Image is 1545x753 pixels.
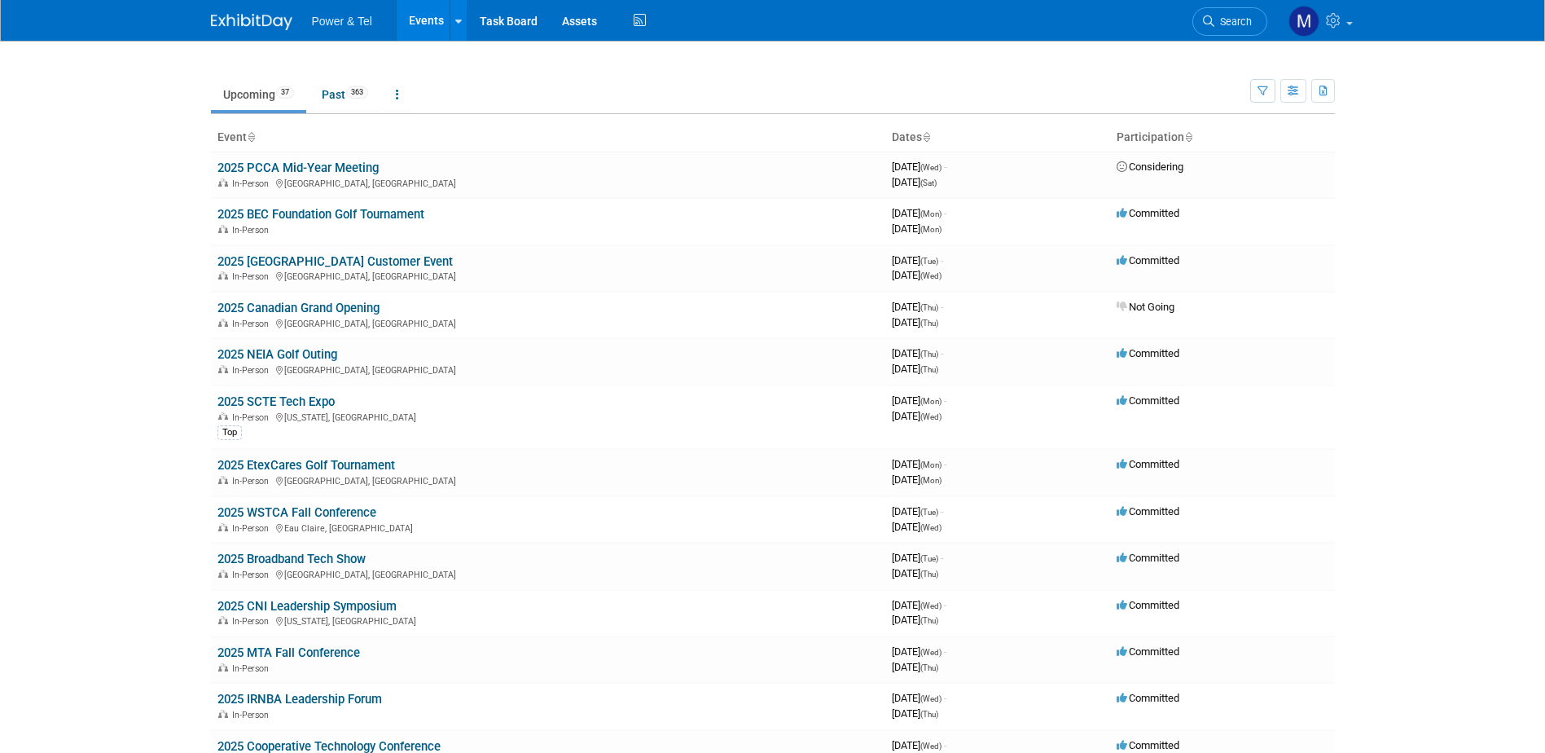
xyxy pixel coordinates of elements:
[232,476,274,487] span: In-Person
[885,124,1110,152] th: Dates
[232,178,274,189] span: In-Person
[892,567,938,579] span: [DATE]
[217,161,379,175] a: 2025 PCCA Mid-Year Meeting
[1110,124,1335,152] th: Participation
[941,254,943,266] span: -
[1117,207,1179,219] span: Committed
[218,476,228,484] img: In-Person Event
[892,394,946,407] span: [DATE]
[920,397,941,406] span: (Mon)
[944,645,946,658] span: -
[1288,6,1319,37] img: Michael Mackeben
[217,599,397,614] a: 2025 CNI Leadership Symposium
[217,269,879,282] div: [GEOGRAPHIC_DATA], [GEOGRAPHIC_DATA]
[892,661,938,673] span: [DATE]
[232,616,274,627] span: In-Person
[217,692,382,707] a: 2025 IRNBA Leadership Forum
[941,301,943,313] span: -
[941,505,943,517] span: -
[211,79,306,110] a: Upcoming37
[944,161,946,173] span: -
[217,645,360,660] a: 2025 MTA Fall Conference
[892,363,938,375] span: [DATE]
[217,207,424,222] a: 2025 BEC Foundation Golf Tournament
[217,425,242,440] div: Top
[920,694,941,703] span: (Wed)
[1117,347,1179,359] span: Committed
[920,257,938,266] span: (Tue)
[944,394,946,407] span: -
[211,14,292,30] img: ExhibitDay
[941,552,943,564] span: -
[232,225,274,236] span: In-Person
[1117,692,1179,704] span: Committed
[920,476,941,485] span: (Mon)
[941,347,943,359] span: -
[218,319,228,327] img: In-Person Event
[1117,254,1179,266] span: Committed
[247,130,255,143] a: Sort by Event Name
[217,473,879,487] div: [GEOGRAPHIC_DATA], [GEOGRAPHIC_DATA]
[276,86,294,99] span: 37
[920,412,941,421] span: (Wed)
[892,645,946,658] span: [DATE]
[892,410,941,422] span: [DATE]
[920,523,941,532] span: (Wed)
[312,15,372,28] span: Power & Tel
[217,176,879,189] div: [GEOGRAPHIC_DATA], [GEOGRAPHIC_DATA]
[892,316,938,328] span: [DATE]
[892,269,941,281] span: [DATE]
[920,178,937,187] span: (Sat)
[892,473,941,486] span: [DATE]
[920,271,941,280] span: (Wed)
[920,616,938,625] span: (Thu)
[920,319,938,328] span: (Thu)
[920,225,941,234] span: (Mon)
[944,599,946,611] span: -
[1117,552,1179,564] span: Committed
[217,363,879,376] div: [GEOGRAPHIC_DATA], [GEOGRAPHIC_DATA]
[1192,7,1267,36] a: Search
[920,303,938,312] span: (Thu)
[217,614,879,627] div: [US_STATE], [GEOGRAPHIC_DATA]
[232,523,274,534] span: In-Person
[232,570,274,580] span: In-Person
[920,365,938,374] span: (Thu)
[218,616,228,624] img: In-Person Event
[232,365,274,376] span: In-Person
[217,410,879,423] div: [US_STATE], [GEOGRAPHIC_DATA]
[1214,15,1252,28] span: Search
[232,412,274,423] span: In-Person
[892,458,946,470] span: [DATE]
[944,739,946,751] span: -
[232,710,274,720] span: In-Person
[944,692,946,704] span: -
[1117,505,1179,517] span: Committed
[892,222,941,235] span: [DATE]
[922,130,930,143] a: Sort by Start Date
[892,707,938,720] span: [DATE]
[217,254,453,269] a: 2025 [GEOGRAPHIC_DATA] Customer Event
[892,739,946,751] span: [DATE]
[892,552,943,564] span: [DATE]
[1117,458,1179,470] span: Committed
[920,350,938,359] span: (Thu)
[218,412,228,421] img: In-Person Event
[217,552,366,566] a: 2025 Broadband Tech Show
[920,710,938,719] span: (Thu)
[892,599,946,611] span: [DATE]
[892,692,946,704] span: [DATE]
[217,458,395,473] a: 2025 EtexCares Golf Tournament
[217,567,879,580] div: [GEOGRAPHIC_DATA], [GEOGRAPHIC_DATA]
[892,207,946,219] span: [DATE]
[944,458,946,470] span: -
[217,347,337,362] a: 2025 NEIA Golf Outing
[218,663,228,672] img: In-Person Event
[211,124,885,152] th: Event
[217,301,380,315] a: 2025 Canadian Grand Opening
[232,663,274,674] span: In-Person
[920,601,941,610] span: (Wed)
[217,394,335,409] a: 2025 SCTE Tech Expo
[920,460,941,469] span: (Mon)
[920,663,938,672] span: (Thu)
